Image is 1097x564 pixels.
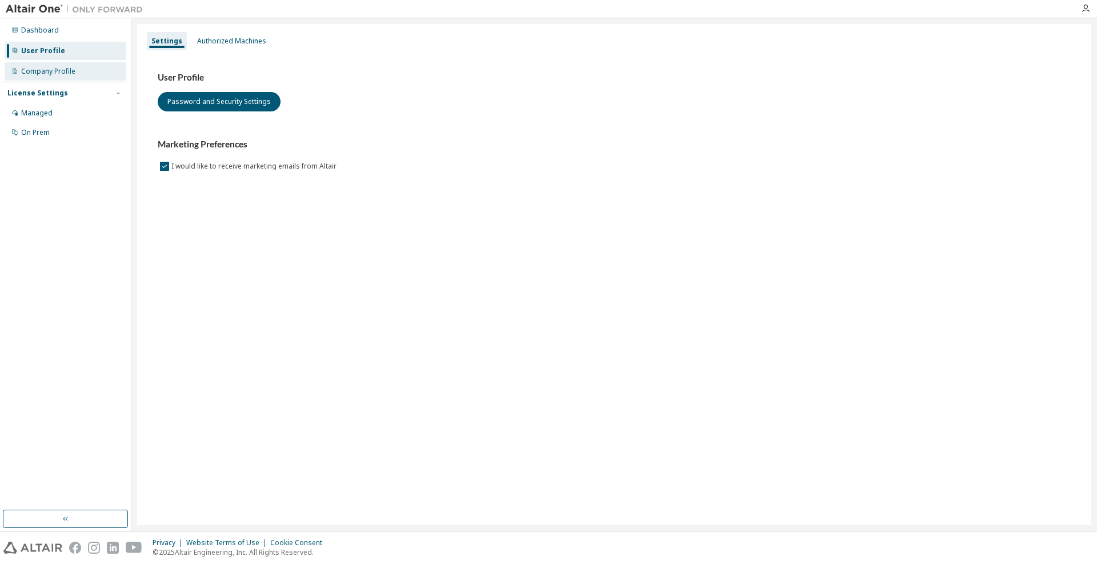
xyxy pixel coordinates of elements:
img: instagram.svg [88,542,100,554]
div: Authorized Machines [197,37,266,46]
img: Altair One [6,3,149,15]
div: Website Terms of Use [186,538,270,547]
div: Cookie Consent [270,538,329,547]
img: linkedin.svg [107,542,119,554]
div: Privacy [153,538,186,547]
div: Dashboard [21,26,59,35]
div: Managed [21,109,53,118]
div: License Settings [7,89,68,98]
button: Password and Security Settings [158,92,281,111]
p: © 2025 Altair Engineering, Inc. All Rights Reserved. [153,547,329,557]
label: I would like to receive marketing emails from Altair [171,159,339,173]
img: youtube.svg [126,542,142,554]
div: User Profile [21,46,65,55]
img: facebook.svg [69,542,81,554]
div: On Prem [21,128,50,137]
img: altair_logo.svg [3,542,62,554]
h3: Marketing Preferences [158,139,1071,150]
h3: User Profile [158,72,1071,83]
div: Company Profile [21,67,75,76]
div: Settings [151,37,182,46]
